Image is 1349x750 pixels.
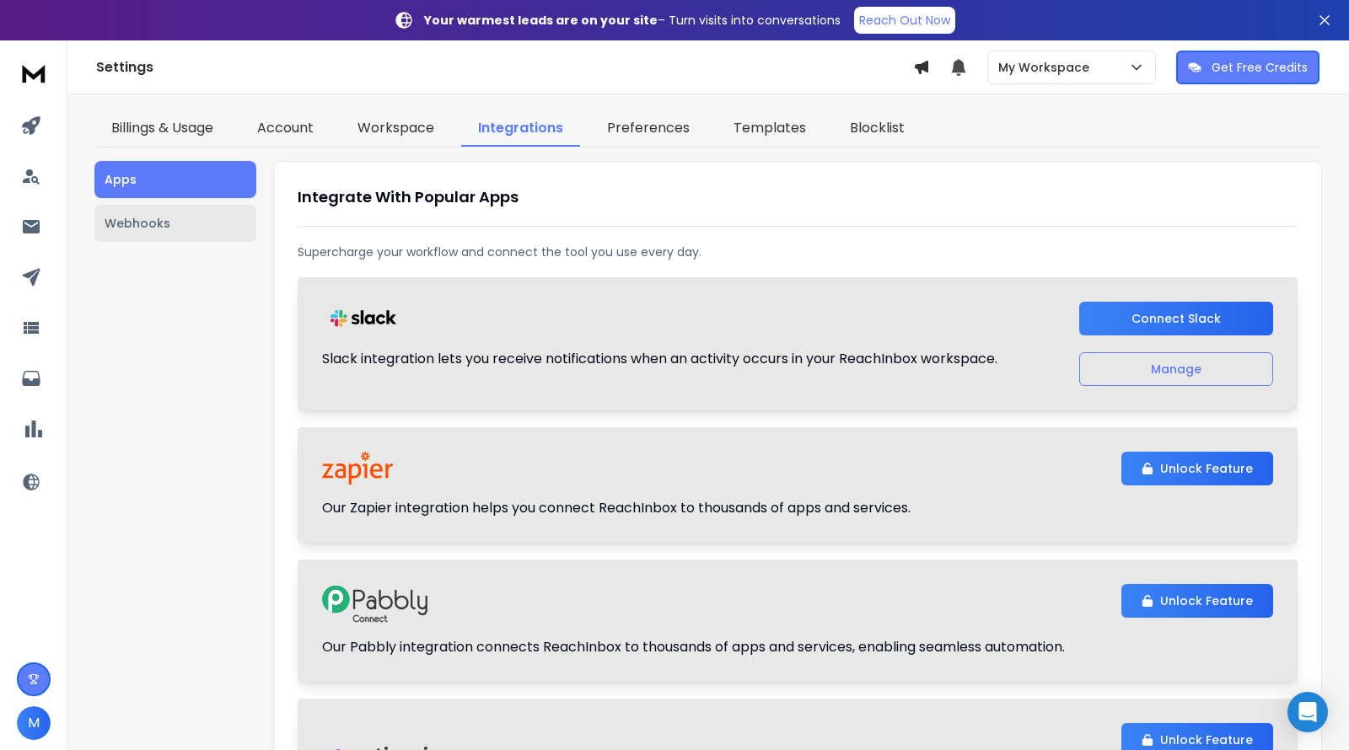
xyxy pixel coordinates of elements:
[859,12,950,29] p: Reach Out Now
[1121,452,1273,485] button: Unlock Feature
[1212,59,1308,76] p: Get Free Credits
[94,205,256,242] button: Webhooks
[461,111,580,147] a: Integrations
[298,244,1298,260] p: Supercharge your workflow and connect the tool you use every day.
[424,12,658,29] strong: Your warmest leads are on your site
[96,57,913,78] h1: Settings
[833,111,922,147] a: Blocklist
[854,7,955,34] a: Reach Out Now
[717,111,823,147] a: Templates
[1121,584,1273,618] button: Unlock Feature
[322,349,997,369] p: Slack integration lets you receive notifications when an activity occurs in your ReachInbox works...
[590,111,707,147] a: Preferences
[94,161,256,198] button: Apps
[322,637,1065,657] p: Our Pabbly integration connects ReachInbox to thousands of apps and services, enabling seamless a...
[1160,592,1253,609] p: Unlock Feature
[1287,692,1328,732] div: Open Intercom Messenger
[17,57,51,88] img: logo
[298,185,1298,209] h1: Integrate With Popular Apps
[17,706,51,740] button: M
[998,59,1096,76] p: My Workspace
[322,498,911,518] p: Our Zapier integration helps you connect ReachInbox to thousands of apps and services.
[1160,460,1253,477] p: Unlock Feature
[1079,352,1273,386] button: Manage
[424,12,841,29] p: – Turn visits into conversations
[240,111,331,147] a: Account
[1160,731,1253,748] p: Unlock Feature
[94,111,230,147] a: Billings & Usage
[1079,302,1273,335] button: Connect Slack
[1176,51,1319,84] button: Get Free Credits
[341,111,451,147] a: Workspace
